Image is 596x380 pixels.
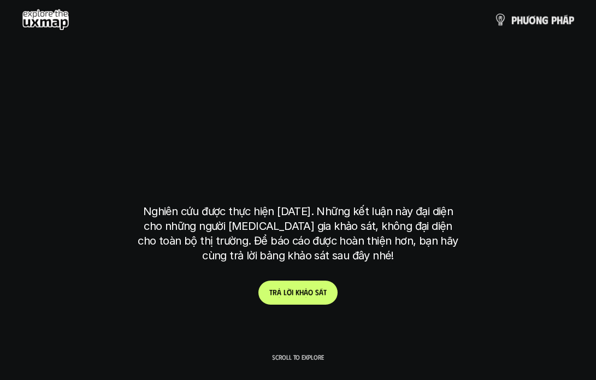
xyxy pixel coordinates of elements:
[494,9,574,31] a: phươngpháp
[273,288,277,298] span: r
[542,14,548,26] span: g
[272,353,324,361] p: Scroll to explore
[296,288,299,298] span: k
[569,14,574,26] span: p
[563,14,569,26] span: á
[511,14,517,26] span: p
[163,102,433,133] h2: phạm vi công việc của
[166,165,430,197] h2: tại [GEOGRAPHIC_DATA]
[299,288,304,298] span: h
[287,288,292,298] span: ờ
[517,14,523,26] span: h
[258,281,338,305] a: trảlờikhảosát
[319,288,323,298] span: á
[315,288,319,298] span: s
[308,288,313,298] span: o
[523,14,529,26] span: ư
[536,14,542,26] span: n
[277,288,281,298] span: ả
[269,288,273,298] span: t
[292,288,293,298] span: i
[529,14,536,26] span: ơ
[134,204,462,263] p: Nghiên cứu được thực hiện [DATE]. Những kết luận này đại diện cho những người [MEDICAL_DATA] gia ...
[304,288,308,298] span: ả
[261,79,344,91] h6: Kết quả nghiên cứu
[323,288,327,298] span: t
[551,14,557,26] span: p
[557,14,563,26] span: h
[284,288,287,298] span: l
